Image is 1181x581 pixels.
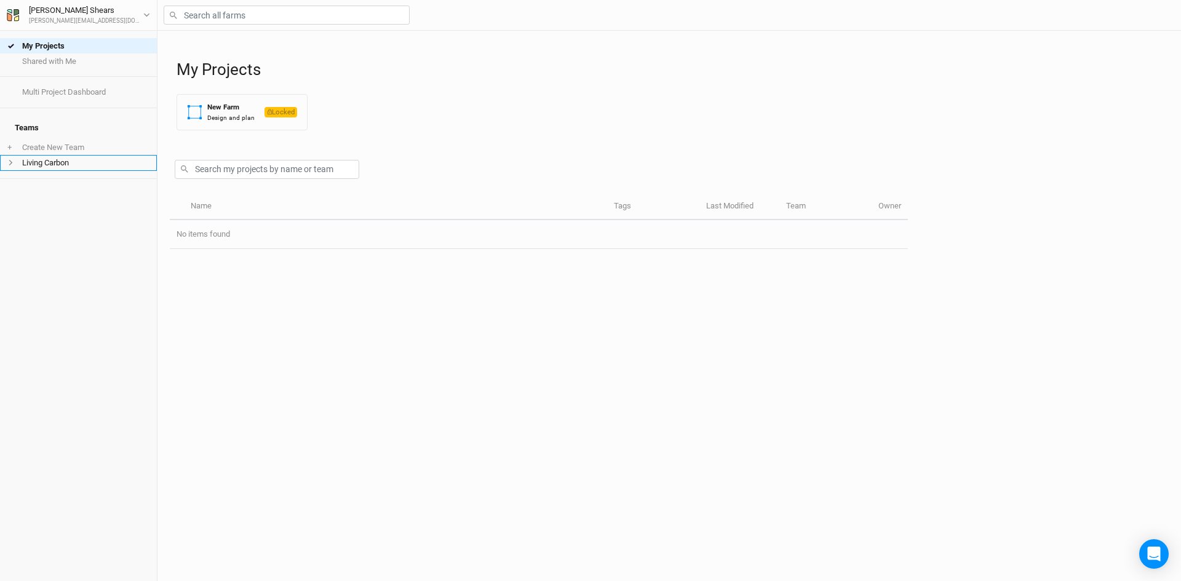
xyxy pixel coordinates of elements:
[207,102,255,113] div: New Farm
[177,94,308,130] button: New FarmDesign and planLocked
[264,107,297,117] span: Locked
[29,17,143,26] div: [PERSON_NAME][EMAIL_ADDRESS][DOMAIN_NAME]
[29,4,143,17] div: [PERSON_NAME] Shears
[779,194,872,220] th: Team
[6,4,151,26] button: [PERSON_NAME] Shears[PERSON_NAME][EMAIL_ADDRESS][DOMAIN_NAME]
[183,194,606,220] th: Name
[175,160,359,179] input: Search my projects by name or team
[207,113,255,122] div: Design and plan
[164,6,410,25] input: Search all farms
[177,60,1169,79] h1: My Projects
[7,143,12,152] span: +
[607,194,699,220] th: Tags
[872,194,908,220] th: Owner
[1139,539,1169,569] div: Open Intercom Messenger
[170,220,908,249] td: No items found
[7,116,149,140] h4: Teams
[699,194,779,220] th: Last Modified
